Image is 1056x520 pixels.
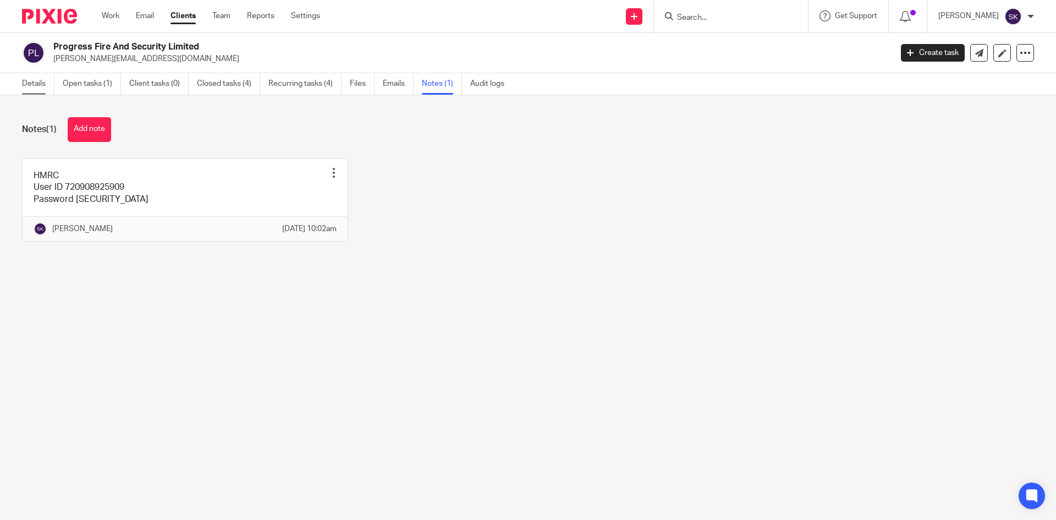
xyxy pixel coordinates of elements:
[53,53,884,64] p: [PERSON_NAME][EMAIL_ADDRESS][DOMAIN_NAME]
[291,10,320,21] a: Settings
[129,73,189,95] a: Client tasks (0)
[676,13,775,23] input: Search
[63,73,121,95] a: Open tasks (1)
[22,41,45,64] img: svg%3E
[247,10,274,21] a: Reports
[901,44,965,62] a: Create task
[197,73,260,95] a: Closed tasks (4)
[22,9,77,24] img: Pixie
[350,73,375,95] a: Files
[938,10,999,21] p: [PERSON_NAME]
[68,117,111,142] button: Add note
[22,73,54,95] a: Details
[835,12,877,20] span: Get Support
[422,73,462,95] a: Notes (1)
[282,223,337,234] p: [DATE] 10:02am
[46,125,57,134] span: (1)
[1004,8,1022,25] img: svg%3E
[470,73,513,95] a: Audit logs
[170,10,196,21] a: Clients
[136,10,154,21] a: Email
[268,73,342,95] a: Recurring tasks (4)
[53,41,718,53] h2: Progress Fire And Security Limited
[383,73,414,95] a: Emails
[212,10,230,21] a: Team
[52,223,113,234] p: [PERSON_NAME]
[22,124,57,135] h1: Notes
[34,222,47,236] img: svg%3E
[102,10,119,21] a: Work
